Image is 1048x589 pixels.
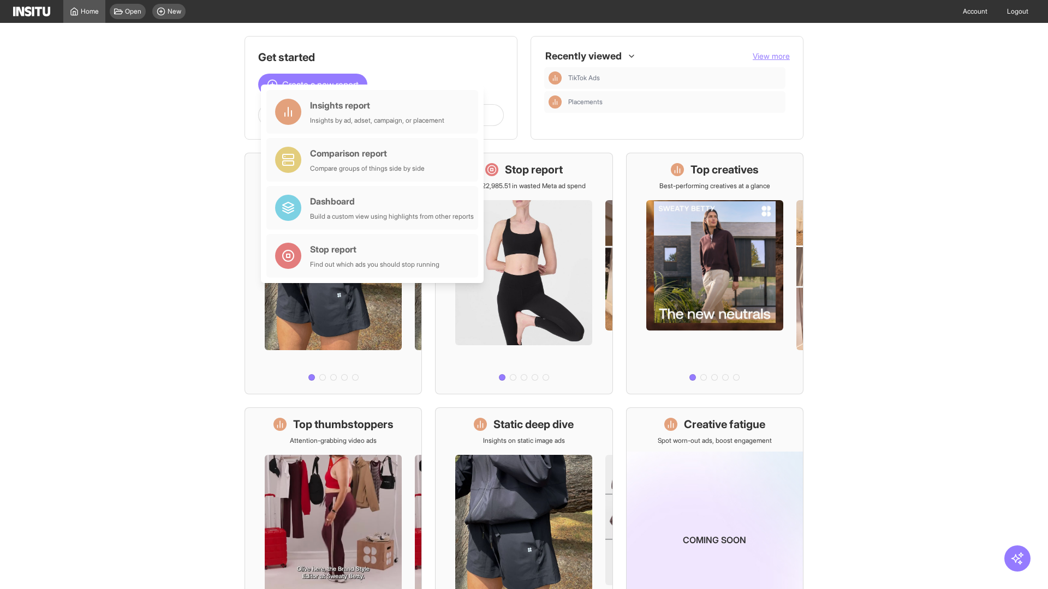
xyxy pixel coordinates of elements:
[310,99,444,112] div: Insights report
[125,7,141,16] span: Open
[310,212,474,221] div: Build a custom view using highlights from other reports
[568,98,781,106] span: Placements
[258,50,504,65] h1: Get started
[483,436,565,445] p: Insights on static image ads
[690,162,759,177] h1: Top creatives
[505,162,563,177] h1: Stop report
[568,74,781,82] span: TikTok Ads
[282,78,359,91] span: Create a new report
[568,98,603,106] span: Placements
[13,7,50,16] img: Logo
[310,164,425,173] div: Compare groups of things side by side
[435,153,612,394] a: Stop reportSave £22,985.51 in wasted Meta ad spend
[258,74,367,95] button: Create a new report
[168,7,181,16] span: New
[753,51,790,62] button: View more
[568,74,600,82] span: TikTok Ads
[626,153,803,394] a: Top creativesBest-performing creatives at a glance
[310,195,474,208] div: Dashboard
[293,417,394,432] h1: Top thumbstoppers
[659,182,770,190] p: Best-performing creatives at a glance
[493,417,574,432] h1: Static deep dive
[81,7,99,16] span: Home
[310,116,444,125] div: Insights by ad, adset, campaign, or placement
[290,436,377,445] p: Attention-grabbing video ads
[310,147,425,160] div: Comparison report
[245,153,422,394] a: What's live nowSee all active ads instantly
[310,243,439,256] div: Stop report
[753,51,790,61] span: View more
[549,95,562,109] div: Insights
[462,182,586,190] p: Save £22,985.51 in wasted Meta ad spend
[310,260,439,269] div: Find out which ads you should stop running
[549,71,562,85] div: Insights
